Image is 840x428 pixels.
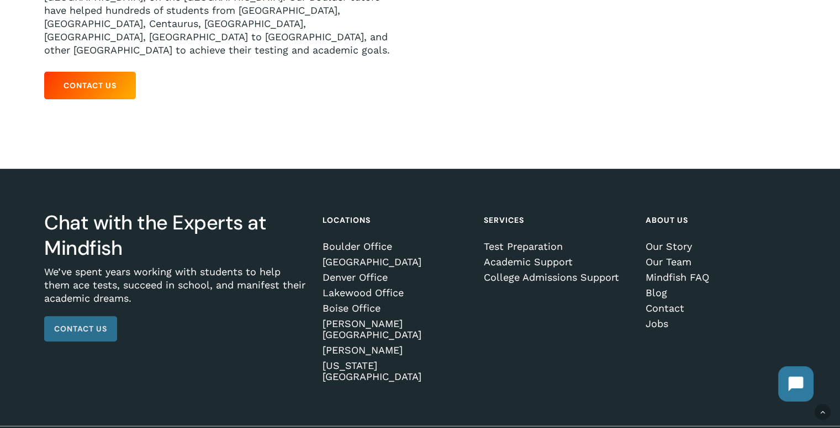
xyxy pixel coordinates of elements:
a: Contact Us [44,316,117,341]
a: Boulder Office [323,241,469,252]
a: Boise Office [323,303,469,314]
span: Contact Us [54,323,107,334]
a: [GEOGRAPHIC_DATA] [323,256,469,267]
a: Our Story [646,241,792,252]
a: Test Preparation [484,241,630,252]
span: Contact Us [64,80,117,91]
h4: About Us [646,210,792,230]
a: Contact [646,303,792,314]
a: Contact Us [44,72,136,99]
h4: Services [484,210,630,230]
a: [PERSON_NAME][GEOGRAPHIC_DATA] [323,318,469,340]
h3: Chat with the Experts at Mindfish [44,210,307,261]
a: [US_STATE][GEOGRAPHIC_DATA] [323,360,469,382]
h4: Locations [323,210,469,230]
a: College Admissions Support [484,272,630,283]
a: Lakewood Office [323,287,469,298]
a: Jobs [646,318,792,329]
a: Blog [646,287,792,298]
a: Mindfish FAQ [646,272,792,283]
a: [PERSON_NAME] [323,345,469,356]
iframe: Chatbot [767,355,825,413]
a: Academic Support [484,256,630,267]
a: Our Team [646,256,792,267]
p: We’ve spent years working with students to help them ace tests, succeed in school, and manifest t... [44,265,307,316]
a: Denver Office [323,272,469,283]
